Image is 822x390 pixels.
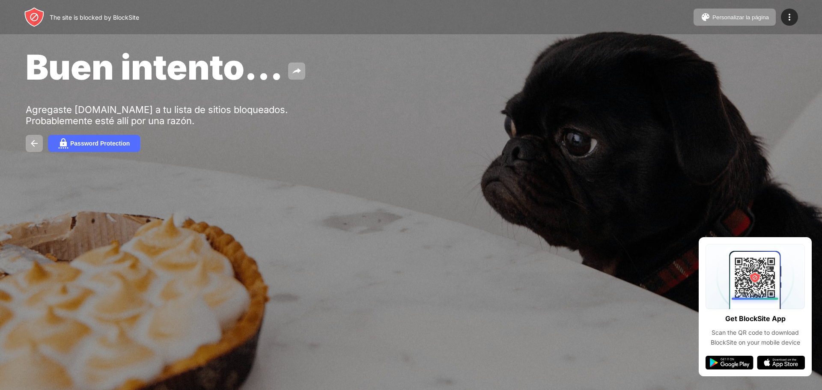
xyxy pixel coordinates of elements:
[58,138,68,149] img: password.svg
[24,7,45,27] img: header-logo.svg
[26,46,283,88] span: Buen intento...
[725,313,786,325] div: Get BlockSite App
[706,244,805,309] img: qrcode.svg
[706,356,753,369] img: google-play.svg
[694,9,776,26] button: Personalizar la página
[712,14,769,21] div: Personalizar la página
[70,140,130,147] div: Password Protection
[29,138,39,149] img: back.svg
[292,66,302,76] img: share.svg
[757,356,805,369] img: app-store.svg
[50,14,139,21] div: The site is blocked by BlockSite
[48,135,140,152] button: Password Protection
[706,328,805,347] div: Scan the QR code to download BlockSite on your mobile device
[26,104,290,126] div: Agregaste [DOMAIN_NAME] a tu lista de sitios bloqueados. Probablemente esté allí por una razón.
[700,12,711,22] img: pallet.svg
[784,12,795,22] img: menu-icon.svg
[26,282,228,380] iframe: Banner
